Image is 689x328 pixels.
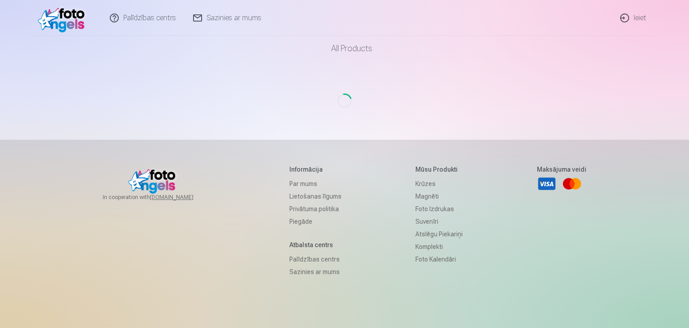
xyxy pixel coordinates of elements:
a: All products [306,36,383,61]
a: Piegāde [289,215,342,228]
a: Mastercard [562,174,582,194]
h5: Informācija [289,165,342,174]
a: Lietošanas līgums [289,190,342,203]
a: Komplekti [415,240,463,253]
span: In cooperation with [103,194,215,201]
a: [DOMAIN_NAME] [150,194,215,201]
a: Foto izdrukas [415,203,463,215]
a: Visa [537,174,557,194]
a: Privātuma politika [289,203,342,215]
a: Par mums [289,177,342,190]
h5: Mūsu produkti [415,165,463,174]
a: Sazinies ar mums [289,266,342,278]
img: /v1 [38,4,90,32]
h5: Maksājuma veidi [537,165,586,174]
a: Foto kalendāri [415,253,463,266]
a: Palīdzības centrs [289,253,342,266]
a: Atslēgu piekariņi [415,228,463,240]
h5: Atbalsta centrs [289,240,342,249]
a: Magnēti [415,190,463,203]
a: Suvenīri [415,215,463,228]
a: Krūzes [415,177,463,190]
